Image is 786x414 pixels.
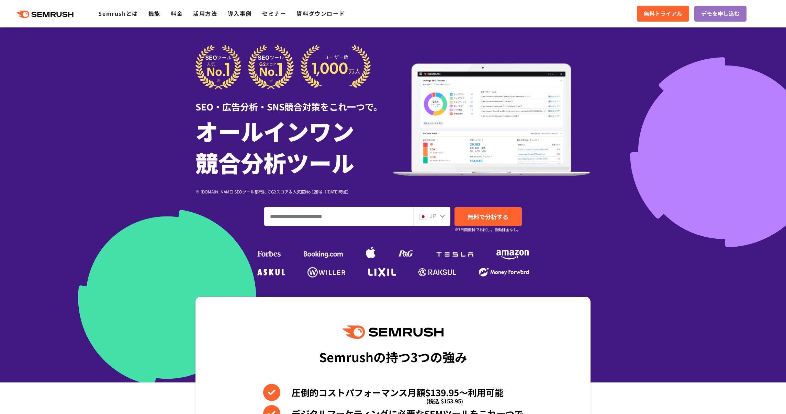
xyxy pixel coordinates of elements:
[694,6,746,22] a: デモを申し込む
[454,226,521,233] small: ※7日間無料でお試し。自動課金なし。
[265,207,413,226] input: ドメイン、キーワードまたはURLを入力してください
[148,9,160,17] a: 機能
[228,9,252,17] a: 導入事例
[195,90,393,113] div: SEO・広告分析・SNS競合対策をこれ一つで。
[195,115,393,178] h1: オールインワン 競合分析ツール
[262,9,286,17] a: セミナー
[296,9,345,17] a: 資料ダウンロード
[343,326,443,339] img: Semrush
[430,212,436,220] span: JP
[644,9,682,18] span: 無料トライアル
[454,207,522,226] a: 無料で分析する
[426,392,463,410] span: (税込 $153.95)
[263,384,523,401] li: 圧倒的コストパフォーマンス月額$139.95〜利用可能
[98,9,138,17] a: Semrushとは
[171,9,183,17] a: 料金
[468,212,508,221] span: 無料で分析する
[193,9,217,17] a: 活用方法
[637,6,689,22] a: 無料トライアル
[319,344,467,369] div: Semrushの持つ3つの強み
[195,188,393,195] div: ※ [DOMAIN_NAME] SEOツール部門にてG2スコア＆人気度No.1獲得（[DATE]時点）
[701,9,740,18] span: デモを申し込む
